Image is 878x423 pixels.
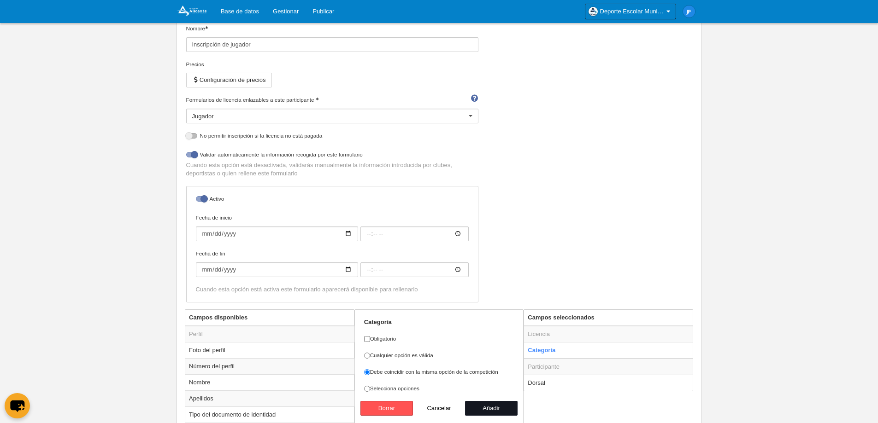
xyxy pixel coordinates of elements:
img: OawjjgO45JmU.30x30.jpg [589,7,598,16]
label: Cualquier opción es válida [364,351,514,359]
span: Jugador [192,113,214,120]
input: Debe coincidir con la misma opción de la competición [364,369,370,375]
td: Apellidos [185,390,377,406]
label: Fecha de inicio [196,214,469,241]
td: Tipo del documento de identidad [185,406,377,423]
label: Validar automáticamente la información recogida por este formulario [186,151,478,161]
label: Fecha de fin [196,249,469,277]
label: Formularios de licencia enlazables a este participante [186,96,478,104]
button: chat-button [5,393,30,418]
button: Cancelar [413,401,466,416]
td: Dorsal [524,375,693,391]
i: Obligatorio [316,98,318,100]
td: Categoría [524,342,693,359]
label: Selecciona opciones [364,384,514,393]
td: Nombre [185,374,377,390]
p: Cuando esta opción está desactivada, validarás manualmente la información introducida por clubes,... [186,161,478,178]
label: Nombre [186,24,478,52]
th: Campos seleccionados [524,310,693,326]
input: Fecha de inicio [196,226,358,241]
td: Perfil [185,326,377,342]
td: Licencia [524,326,693,342]
input: Nombre [186,37,478,52]
label: Obligatorio [364,335,514,343]
div: Precios [186,60,478,69]
input: Obligatorio [364,336,370,342]
button: Configuración de precios [186,73,272,87]
div: Cuando esta opción está activa este formulario aparecerá disponible para rellenarlo [196,285,469,294]
input: Fecha de fin [360,262,469,277]
th: Campos disponibles [185,310,377,326]
img: Deporte Escolar Municipal de Alicante [177,6,206,17]
button: Borrar [360,401,413,416]
span: Deporte Escolar Municipal de [GEOGRAPHIC_DATA] [600,7,665,16]
input: Cualquier opción es válida [364,353,370,359]
i: Obligatorio [205,26,208,29]
a: Deporte Escolar Municipal de [GEOGRAPHIC_DATA] [585,4,676,19]
td: Foto del perfil [185,342,377,358]
td: Número del perfil [185,358,377,374]
td: Participante [524,359,693,375]
input: Fecha de fin [196,262,358,277]
button: Añadir [465,401,518,416]
label: Debe coincidir con la misma opción de la competición [364,368,514,376]
input: Fecha de inicio [360,226,469,241]
label: Activo [196,195,469,205]
strong: Categoría [364,319,392,325]
img: c2l6ZT0zMHgzMCZmcz05JnRleHQ9SlAmYmc9MWU4OGU1.png [683,6,695,17]
input: Selecciona opciones [364,386,370,392]
label: No permitir inscripción si la licencia no está pagada [186,132,478,142]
